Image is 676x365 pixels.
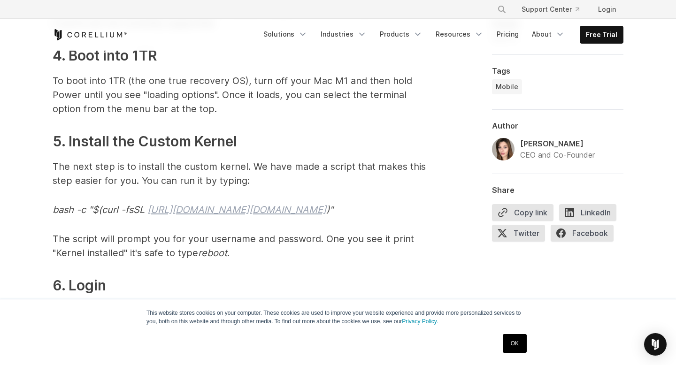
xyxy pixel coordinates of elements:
[492,185,623,195] div: Share
[53,45,428,66] h3: 4. Boot into 1TR
[147,204,326,215] a: [URL][DOMAIN_NAME][DOMAIN_NAME]
[492,225,551,245] a: Twitter
[53,160,428,188] p: The next step is to install the custom kernel. We have made a script that makes this step easier ...
[559,204,616,221] span: LinkedIn
[53,204,333,215] em: bash -c "$(curl -fsSL )"
[559,204,622,225] a: LinkedIn
[496,82,518,91] span: Mobile
[520,138,595,149] div: [PERSON_NAME]
[53,131,428,152] h3: 5. Install the Custom Kernel
[514,1,587,18] a: Support Center
[580,26,623,43] a: Free Trial
[503,334,527,353] a: OK
[520,149,595,160] div: CEO and Co-Founder
[258,26,313,43] a: Solutions
[402,318,438,325] a: Privacy Policy.
[591,1,623,18] a: Login
[551,225,619,245] a: Facebook
[198,247,227,259] em: reboot
[492,121,623,130] div: Author
[258,26,623,44] div: Navigation Menu
[53,29,127,40] a: Corellium Home
[146,309,530,326] p: This website stores cookies on your computer. These cookies are used to improve your website expe...
[492,225,545,242] span: Twitter
[374,26,428,43] a: Products
[526,26,570,43] a: About
[492,79,522,94] a: Mobile
[492,204,553,221] button: Copy link
[493,1,510,18] button: Search
[491,26,524,43] a: Pricing
[53,275,428,296] h3: 6. Login
[315,26,372,43] a: Industries
[486,1,623,18] div: Navigation Menu
[492,138,515,160] img: Amanda Gorton
[430,26,489,43] a: Resources
[492,66,623,76] div: Tags
[644,333,667,356] div: Open Intercom Messenger
[53,74,428,116] p: To boot into 1TR (the one true recovery OS), turn off your Mac M1 and then hold Power until you s...
[53,232,428,260] p: The script will prompt you for your username and password. One you see it print "Kernel installed...
[551,225,614,242] span: Facebook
